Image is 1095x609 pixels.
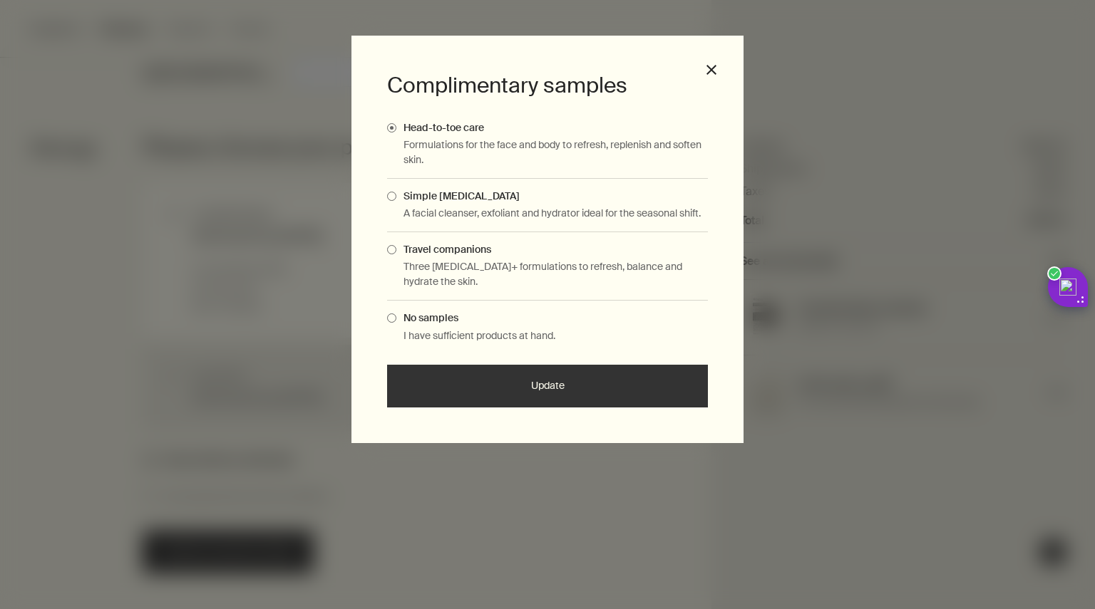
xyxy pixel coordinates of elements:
[396,243,491,256] span: Travel companions
[396,121,484,134] span: Head-to-toe care
[396,189,520,202] span: Simple [MEDICAL_DATA]
[403,206,708,221] p: A facial cleanser, exfoliant and hydrator ideal for the seasonal shift.
[403,259,708,289] p: Three [MEDICAL_DATA]+ formulations to refresh, balance and hydrate the skin.
[403,137,708,167] p: Formulations for the face and body to refresh, replenish and soften skin.
[705,63,718,76] button: close
[396,311,458,324] span: No samples
[387,71,708,100] h3: Complimentary samples
[387,365,708,407] button: Update
[403,328,708,343] p: I have sufficient products at hand.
